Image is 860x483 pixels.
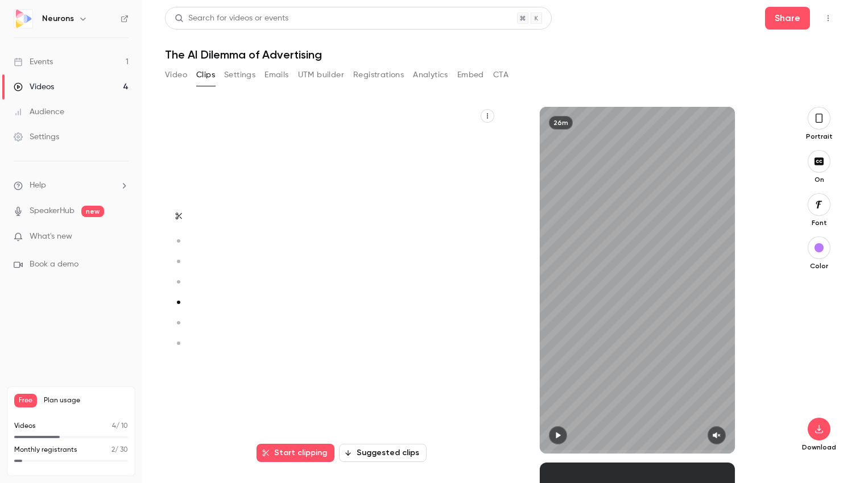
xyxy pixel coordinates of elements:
[30,205,75,217] a: SpeakerHub
[493,66,508,84] button: CTA
[549,116,573,130] div: 26m
[819,9,837,27] button: Top Bar Actions
[801,443,837,452] p: Download
[801,175,837,184] p: On
[30,259,78,270] span: Book a demo
[175,13,288,24] div: Search for videos or events
[14,81,54,93] div: Videos
[111,447,115,453] span: 2
[257,444,334,462] button: Start clipping
[196,66,215,84] button: Clips
[14,56,53,68] div: Events
[115,232,129,242] iframe: Noticeable Trigger
[413,66,448,84] button: Analytics
[44,396,128,405] span: Plan usage
[264,66,288,84] button: Emails
[224,66,255,84] button: Settings
[30,231,72,243] span: What's new
[801,132,837,141] p: Portrait
[112,421,128,431] p: / 10
[165,66,187,84] button: Video
[801,218,837,227] p: Font
[165,48,837,61] h1: The AI Dilemma of Advertising
[42,13,74,24] h6: Neurons
[81,206,104,217] span: new
[765,7,810,30] button: Share
[14,421,36,431] p: Videos
[14,180,129,191] li: help-dropdown-opener
[14,10,32,28] img: Neurons
[14,394,37,407] span: Free
[457,66,484,84] button: Embed
[112,423,116,430] span: 4
[14,445,77,455] p: Monthly registrants
[298,66,344,84] button: UTM builder
[339,444,427,462] button: Suggested clips
[14,131,59,143] div: Settings
[111,445,128,455] p: / 30
[30,180,46,191] span: Help
[14,106,64,118] div: Audience
[801,261,837,270] p: Color
[353,66,404,84] button: Registrations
